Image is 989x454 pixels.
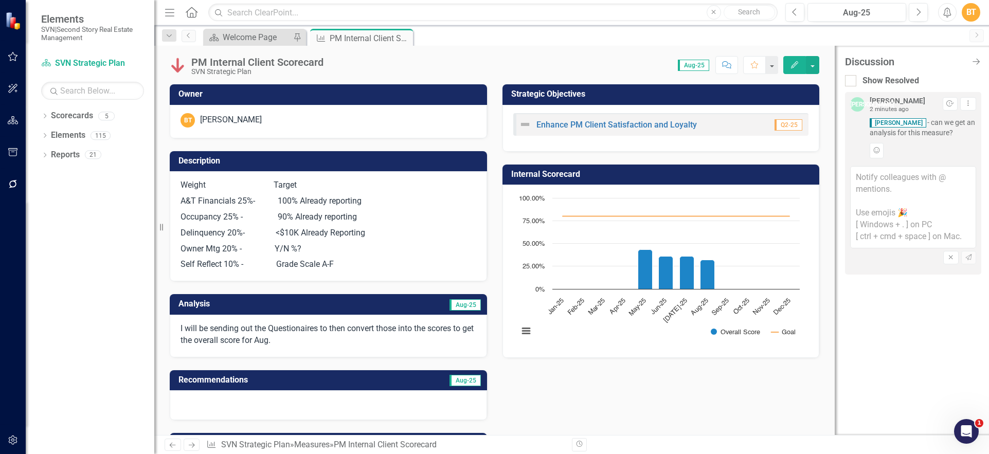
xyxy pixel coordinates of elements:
[566,297,585,316] text: Feb-25
[513,193,805,347] svg: Interactive chart
[811,7,903,19] div: Aug-25
[51,130,85,141] a: Elements
[536,120,697,130] a: Enhance PM Client Satisfaction and Loyalty
[678,60,709,71] span: Aug-25
[181,179,476,193] p: Weight Target
[98,112,115,120] div: 5
[181,225,476,241] p: Delinquency 20%- <$10K Already Reporting
[178,299,328,308] h3: Analysis
[870,105,909,113] small: 2 minutes ago
[870,118,926,128] span: [PERSON_NAME]
[862,75,919,87] div: Show Resolved
[181,241,476,257] p: Owner Mtg 20% - Y/N %?
[449,375,481,386] span: Aug-25
[41,82,144,100] input: Search Below...
[954,419,979,444] iframe: Intercom live chat
[690,297,709,317] text: Aug-25
[206,31,291,44] a: Welcome Page
[850,97,865,112] div: [PERSON_NAME]
[870,117,976,138] span: - can we get an analysis for this measure?
[962,3,980,22] button: BT
[181,193,476,209] p: A&T Financials 25%- 100% Already reporting
[711,328,761,336] button: Show Overall Score
[223,31,291,44] div: Welcome Page
[519,195,545,202] text: 100.00%
[511,170,815,179] h3: Internal Scorecard
[51,149,80,161] a: Reports
[771,328,796,336] button: Show Goal
[206,439,564,451] div: » »
[41,13,144,25] span: Elements
[181,209,476,225] p: Occupancy 25% - 90% Already reporting
[975,419,983,427] span: 1
[181,113,195,128] div: BT
[200,114,262,126] div: [PERSON_NAME]
[85,151,101,159] div: 21
[170,57,186,74] img: Below Plan
[178,375,385,385] h3: Recommendations
[181,323,476,347] p: I will be sending out the Questionaires to then convert those into the scores to get the overall ...
[650,297,668,316] text: Jun-25
[772,297,792,316] text: Dec-25
[587,297,606,316] text: Mar-25
[658,257,673,289] path: Jun-25, 35.96727926. Overall Score.
[807,3,906,22] button: Aug-25
[870,97,925,105] div: [PERSON_NAME]
[221,440,290,449] a: SVN Strategic Plan
[546,297,565,316] text: Jan-25
[91,131,111,140] div: 115
[662,297,689,324] text: [DATE]-25
[775,119,802,131] span: Q2-25
[700,260,714,289] path: Aug-25, 32.20084272. Overall Score.
[5,11,24,30] img: ClearPoint Strategy
[523,263,545,270] text: 25.00%
[845,56,966,67] div: Discussion
[732,297,750,316] text: Oct-25
[334,440,437,449] div: PM Internal Client Scorecard
[208,4,778,22] input: Search ClearPoint...
[608,297,627,316] text: Apr-25
[449,299,481,311] span: Aug-25
[752,297,771,316] text: Nov-25
[513,193,809,347] div: Chart. Highcharts interactive chart.
[191,57,323,68] div: PM Internal Client Scorecard
[41,25,144,42] small: SVN|Second Story Real Estate Management
[523,218,545,225] text: 75.00%
[523,241,545,247] text: 50.00%
[627,297,648,317] text: May-25
[519,118,531,131] img: Not Defined
[191,68,323,76] div: SVN Strategic Plan
[724,5,775,20] button: Search
[330,32,410,45] div: PM Internal Client Scorecard
[535,286,545,293] text: 0%
[294,440,330,449] a: Measures
[519,324,533,338] button: View chart menu, Chart
[51,110,93,122] a: Scorecards
[178,156,482,166] h3: Description
[181,257,476,270] p: Self Reflect 10% - Grade Scale A-F
[178,89,482,99] h3: Owner
[511,89,815,99] h3: Strategic Objectives
[41,58,144,69] a: SVN Strategic Plan
[738,8,760,16] span: Search
[710,297,730,317] text: Sep-25
[561,214,791,219] g: Goal, series 2 of 2. Line with 12 data points.
[679,257,694,289] path: Jul-25, 35.82874534. Overall Score.
[638,250,652,289] path: May-25, 43.15737567. Overall Score.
